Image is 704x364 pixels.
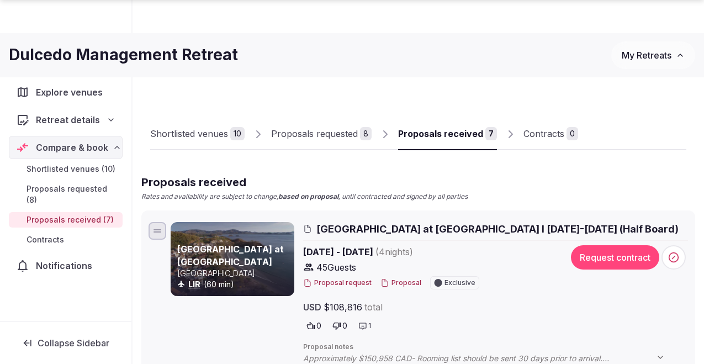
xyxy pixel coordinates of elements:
[9,232,123,247] a: Contracts
[271,118,372,150] a: Proposals requested8
[316,261,356,274] span: 45 Guests
[303,245,555,259] span: [DATE] - [DATE]
[375,246,413,257] span: ( 4 night s )
[485,127,497,140] div: 7
[177,279,292,290] div: (60 min)
[444,279,475,286] span: Exclusive
[303,318,325,334] button: 0
[368,321,371,331] span: 1
[271,127,358,140] div: Proposals requested
[36,113,100,126] span: Retreat details
[398,127,483,140] div: Proposals received
[567,127,578,140] div: 0
[141,175,468,190] h2: Proposals received
[9,44,238,66] h1: Dulcedo Management Retreat
[303,278,372,288] button: Proposal request
[398,118,497,150] a: Proposals received7
[150,127,228,140] div: Shortlisted venues
[38,337,109,349] span: Collapse Sidebar
[27,163,115,175] span: Shortlisted venues (10)
[303,300,321,314] span: USD
[9,212,123,228] a: Proposals received (7)
[9,81,123,104] a: Explore venues
[36,141,108,154] span: Compare & book
[523,127,564,140] div: Contracts
[571,245,659,270] button: Request contract
[611,41,695,69] button: My Retreats
[27,183,118,205] span: Proposals requested (8)
[9,181,123,208] a: Proposals requested (8)
[278,192,338,201] strong: based on proposal
[150,118,245,150] a: Shortlisted venues10
[27,214,114,225] span: Proposals received (7)
[177,268,292,279] p: [GEOGRAPHIC_DATA]
[316,320,321,331] span: 0
[9,331,123,355] button: Collapse Sidebar
[36,259,97,272] span: Notifications
[360,127,372,140] div: 8
[364,300,383,314] span: total
[329,318,351,334] button: 0
[523,118,578,150] a: Contracts0
[141,192,468,202] p: Rates and availability are subject to change, , until contracted and signed by all parties
[27,234,64,245] span: Contracts
[324,300,362,314] span: $108,816
[380,278,421,288] button: Proposal
[9,254,123,277] a: Notifications
[303,353,676,364] span: Approximately $150,958 CAD- Rooming list should be sent 30 days prior to arrival. - Breakfast Inc...
[188,279,200,290] button: LIR
[342,320,347,331] span: 0
[622,50,671,61] span: My Retreats
[303,342,688,352] span: Proposal notes
[9,161,123,177] a: Shortlisted venues (10)
[188,279,200,289] a: LIR
[316,222,679,236] span: [GEOGRAPHIC_DATA] at [GEOGRAPHIC_DATA] I [DATE]-[DATE] (Half Board)
[36,86,107,99] span: Explore venues
[177,244,284,267] a: [GEOGRAPHIC_DATA] at [GEOGRAPHIC_DATA]
[230,127,245,140] div: 10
